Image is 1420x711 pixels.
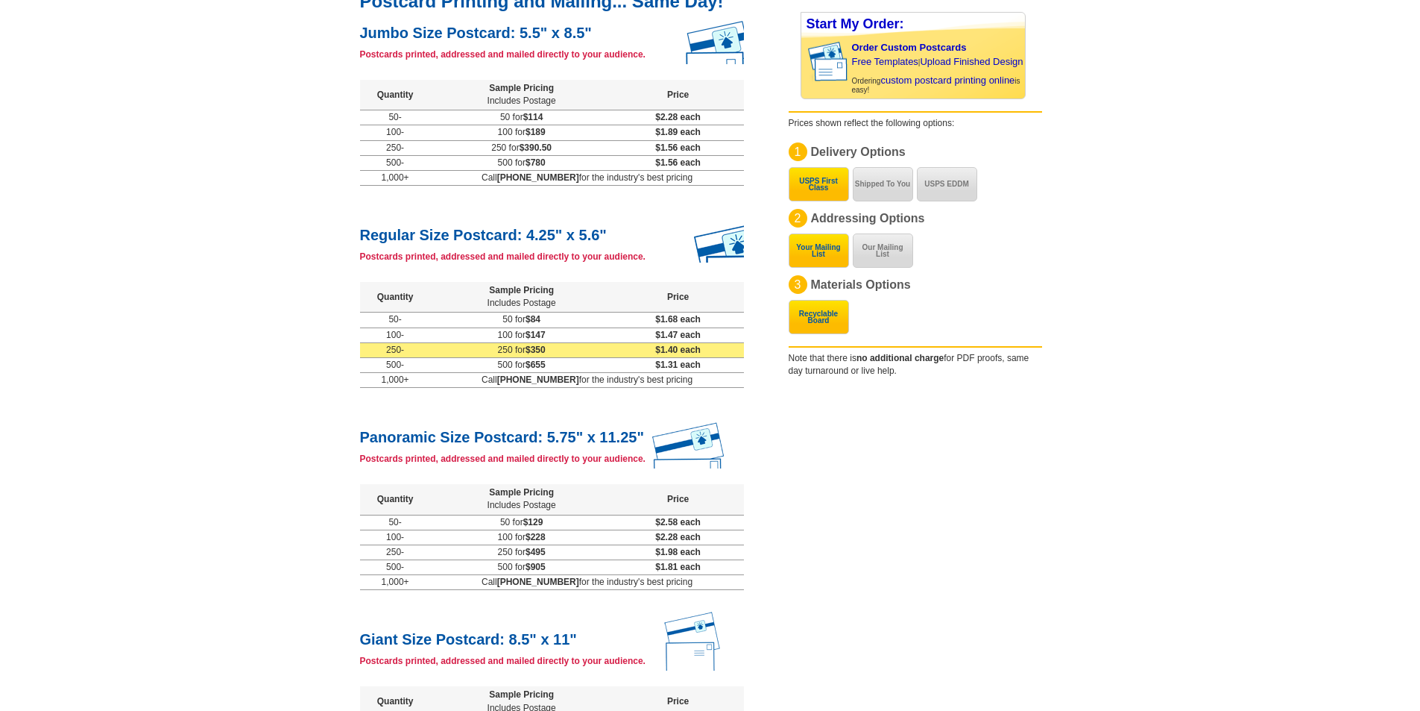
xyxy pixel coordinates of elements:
span: $84 [526,314,540,325]
span: $1.56 each [655,157,701,168]
td: 100 for [431,125,613,140]
td: 100 for [431,328,613,342]
span: $1.81 each [655,562,701,572]
button: Shipped To You [853,167,913,201]
th: Quantity [360,282,431,313]
span: $1.31 each [655,360,701,370]
th: Price [613,484,744,515]
span: Prices shown reflect the following options: [789,118,955,128]
b: [PHONE_NUMBER] [497,375,579,385]
span: $655 [526,360,546,370]
td: Call for the industry's best pricing [431,372,744,387]
iframe: LiveChat chat widget [1122,364,1420,711]
span: $1.98 each [655,547,701,557]
span: $1.47 each [655,330,701,340]
span: Materials Options [811,278,911,291]
td: Call for the industry's best pricing [431,575,744,590]
b: [PHONE_NUMBER] [497,172,579,183]
td: 50 for [431,110,613,125]
span: Includes Postage [487,298,556,308]
a: custom postcard printing online [880,75,1014,86]
th: Price [613,80,744,110]
div: 2 [789,209,807,228]
span: Delivery Options [811,145,906,158]
td: 100- [360,328,431,342]
td: 250 for [431,545,613,560]
span: $390.50 [520,142,552,153]
img: post card showing stamp and address area [805,37,858,87]
td: 100- [360,530,431,545]
strong: Postcards printed, addressed and mailed directly to your audience. [360,656,646,666]
th: Sample Pricing [431,282,613,313]
th: Sample Pricing [431,484,613,515]
td: 500- [360,155,431,170]
th: Quantity [360,80,431,110]
span: $350 [526,345,546,355]
span: $1.89 each [655,127,701,137]
div: 1 [789,142,807,161]
td: 500 for [431,357,613,372]
button: Your Mailing List [789,234,849,268]
td: 250 for [431,342,613,357]
td: 250- [360,140,431,155]
span: $1.56 each [655,142,701,153]
span: $495 [526,547,546,557]
th: Quantity [360,484,431,515]
td: 250- [360,342,431,357]
span: $147 [526,330,546,340]
span: Addressing Options [811,212,925,225]
b: [PHONE_NUMBER] [497,577,579,587]
strong: Postcards printed, addressed and mailed directly to your audience. [360,454,646,464]
td: Call for the industry's best pricing [431,170,744,185]
button: Our Mailing List [853,234,913,268]
td: 50- [360,110,431,125]
td: 50- [360,313,431,328]
td: 500 for [431,155,613,170]
td: 50- [360,515,431,530]
button: USPS EDDM [917,167,977,201]
div: Start My Order: [801,13,1025,37]
td: 500 for [431,560,613,574]
h2: Panoramic Size Postcard: 5.75" x 11.25" [360,425,744,445]
span: $2.58 each [655,517,701,527]
span: $1.40 each [655,345,701,355]
div: Note that there is for PDF proofs, same day turnaround or live help. [789,346,1042,378]
td: 250 for [431,140,613,155]
td: 1,000+ [360,575,431,590]
b: no additional charge [856,353,944,363]
h2: Giant Size Postcard: 8.5" x 11" [360,627,744,648]
strong: Postcards printed, addressed and mailed directly to your audience. [360,49,646,60]
span: $114 [523,112,543,122]
td: 250- [360,545,431,560]
div: 3 [789,275,807,294]
td: 500- [360,357,431,372]
th: Sample Pricing [431,80,613,110]
span: | Ordering is easy! [852,58,1023,94]
button: USPS First Class [789,167,849,201]
h2: Regular Size Postcard: 4.25" x 5.6" [360,223,744,243]
span: $2.28 each [655,532,701,542]
h2: Jumbo Size Postcard: 5.5" x 8.5" [360,21,744,41]
button: Recyclable Board [789,300,849,334]
td: 100 for [431,530,613,545]
span: $2.28 each [655,112,701,122]
strong: Postcards printed, addressed and mailed directly to your audience. [360,251,646,262]
span: $129 [523,517,543,527]
td: 500- [360,560,431,574]
span: $189 [526,127,546,137]
a: Free Templates [852,56,918,67]
span: $905 [526,562,546,572]
th: Price [613,282,744,313]
td: 100- [360,125,431,140]
span: Includes Postage [487,500,556,510]
td: 50 for [431,313,613,328]
td: 50 for [431,515,613,530]
td: 1,000+ [360,170,431,185]
span: $228 [526,532,546,542]
td: 1,000+ [360,372,431,387]
span: $1.68 each [655,314,701,325]
a: Order Custom Postcards [852,42,967,53]
img: background image for postcard [801,37,813,87]
a: Upload Finished Design [920,56,1023,67]
span: $780 [526,157,546,168]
